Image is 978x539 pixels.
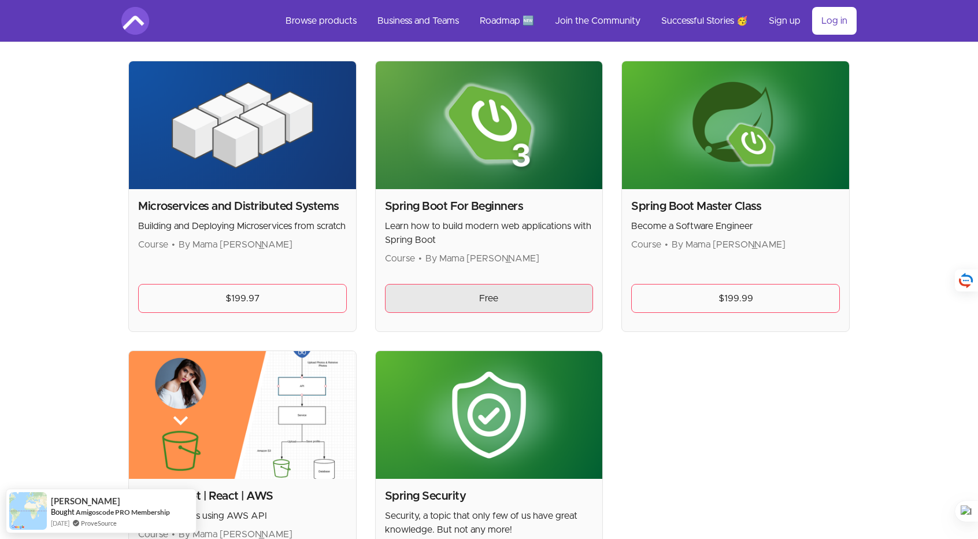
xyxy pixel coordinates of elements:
span: Course [138,240,168,249]
a: Log in [812,7,857,35]
span: Course [631,240,661,249]
p: Upload Images using AWS API [138,509,347,523]
span: • [172,240,175,249]
a: Business and Teams [368,7,468,35]
span: Course [385,254,415,263]
img: Product image for Spring Boot | React | AWS [129,351,356,479]
img: Product image for Spring Boot For Beginners [376,61,603,189]
h2: Spring Boot | React | AWS [138,488,347,504]
span: [PERSON_NAME] [51,496,120,506]
a: $199.97 [138,284,347,313]
a: Amigoscode PRO Membership [76,507,170,517]
img: Product image for Microservices and Distributed Systems [129,61,356,189]
a: $199.99 [631,284,840,313]
img: Product image for Spring Boot Master Class [622,61,849,189]
h2: Spring Security [385,488,594,504]
p: Building and Deploying Microservices from scratch [138,219,347,233]
p: Security, a topic that only few of us have great knowledge. But not any more! [385,509,594,537]
span: By Mama [PERSON_NAME] [179,530,292,539]
h2: Spring Boot Master Class [631,198,840,215]
h2: Spring Boot For Beginners [385,198,594,215]
span: • [665,240,668,249]
a: Browse products [276,7,366,35]
span: By Mama [PERSON_NAME] [425,254,539,263]
h2: Microservices and Distributed Systems [138,198,347,215]
a: Roadmap 🆕 [471,7,543,35]
span: Course [138,530,168,539]
span: • [172,530,175,539]
span: [DATE] [51,518,69,528]
p: Learn how to build modern web applications with Spring Boot [385,219,594,247]
span: • [418,254,422,263]
img: provesource social proof notification image [9,492,47,530]
a: Successful Stories 🥳 [652,7,757,35]
a: Join the Community [546,7,650,35]
nav: Main [276,7,857,35]
p: Become a Software Engineer [631,219,840,233]
span: By Mama [PERSON_NAME] [179,240,292,249]
span: By Mama [PERSON_NAME] [672,240,786,249]
a: Sign up [760,7,810,35]
a: Free [385,284,594,313]
img: Amigoscode logo [121,7,149,35]
a: ProveSource [81,518,117,528]
span: Bought [51,507,75,516]
img: Product image for Spring Security [376,351,603,479]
